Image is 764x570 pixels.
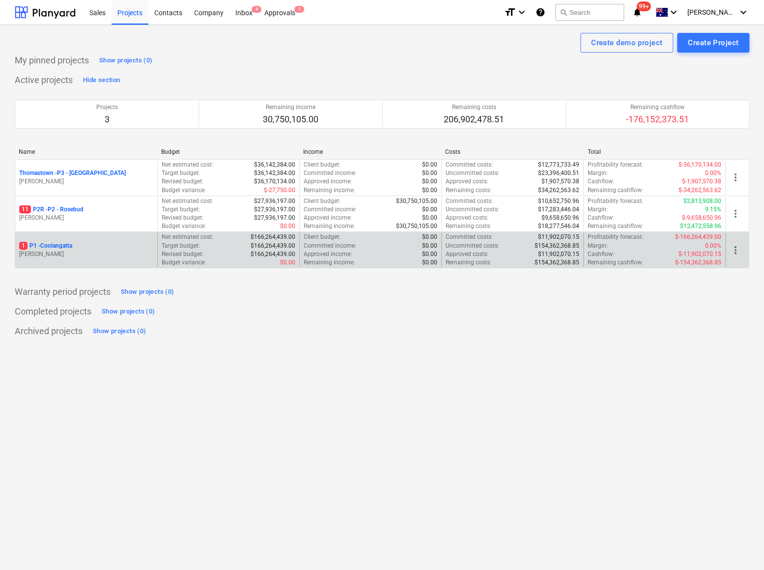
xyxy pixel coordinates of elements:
p: Approved costs : [446,177,488,186]
p: $-9,658,650.96 [682,214,721,222]
p: Remaining cashflow [626,103,689,112]
button: Show projects (0) [99,304,157,319]
p: 0.00% [705,169,721,177]
i: keyboard_arrow_down [737,6,749,18]
p: $0.00 [280,258,295,267]
p: $0.00 [422,233,437,241]
p: $0.00 [422,161,437,169]
p: Uncommitted costs : [446,169,499,177]
p: $1,907,570.38 [541,177,579,186]
p: $0.00 [422,169,437,177]
p: $2,813,908.00 [683,197,721,205]
p: Target budget : [162,169,200,177]
span: more_vert [730,244,741,256]
p: Remaining costs : [446,222,491,230]
p: $0.00 [422,214,437,222]
p: $-154,362,368.85 [675,258,721,267]
span: more_vert [730,208,741,220]
p: $9,658,650.96 [541,214,579,222]
div: Show projects (0) [93,326,146,337]
button: Create Project [677,33,749,53]
p: $0.00 [422,242,437,250]
div: Costs [445,148,579,155]
p: Remaining cashflow : [588,258,643,267]
button: Show projects (0) [118,284,176,300]
span: 4 [252,6,261,13]
i: notifications [632,6,642,18]
div: Total [588,148,722,155]
p: Committed income : [304,205,356,214]
div: Budget [161,148,295,155]
div: Show projects (0) [99,55,152,66]
p: $0.00 [422,177,437,186]
i: format_size [504,6,516,18]
p: $-166,264,439.00 [675,233,721,241]
p: Budget variance : [162,222,206,230]
p: Committed costs : [446,197,493,205]
p: [PERSON_NAME] [19,214,153,222]
p: P1 - Coolangatta [19,242,72,250]
span: 1 [294,6,304,13]
p: Approved income : [304,214,352,222]
span: more_vert [730,171,741,183]
p: Remaining costs : [446,186,491,195]
p: $154,362,368.85 [535,258,579,267]
p: Cashflow : [588,250,614,258]
p: $-34,262,563.62 [679,186,721,195]
div: Thomastown -P3 - [GEOGRAPHIC_DATA][PERSON_NAME] [19,169,153,186]
div: 1P1 -Coolangatta[PERSON_NAME] [19,242,153,258]
p: $166,264,439.00 [251,233,295,241]
p: Projects [96,103,118,112]
p: Committed income : [304,242,356,250]
span: search [560,8,567,16]
p: [PERSON_NAME] [19,250,153,258]
p: Profitability forecast : [588,161,643,169]
p: Revised budget : [162,177,203,186]
p: $0.00 [422,258,437,267]
p: Completed projects [15,306,91,317]
i: keyboard_arrow_down [668,6,679,18]
p: Revised budget : [162,250,203,258]
p: Uncommitted costs : [446,242,499,250]
span: 1 [19,242,28,250]
p: $0.00 [280,222,295,230]
div: Show projects (0) [102,306,155,317]
i: Knowledge base [536,6,545,18]
p: Cashflow : [588,214,614,222]
p: Net estimated cost : [162,197,213,205]
p: Revised budget : [162,214,203,222]
p: $154,362,368.85 [535,242,579,250]
p: Approved income : [304,250,352,258]
p: $-36,170,134.00 [679,161,721,169]
p: 0.00% [705,242,721,250]
p: $18,277,546.04 [538,222,579,230]
p: $34,262,563.62 [538,186,579,195]
p: $27,936,197.00 [254,197,295,205]
p: My pinned projects [15,55,89,66]
div: Show projects (0) [121,286,174,298]
p: Client budget : [304,161,340,169]
p: 206,902,478.51 [444,114,504,125]
p: $166,264,439.00 [251,242,295,250]
p: $12,472,558.96 [680,222,721,230]
p: Committed costs : [446,161,493,169]
p: $0.00 [422,186,437,195]
p: Remaining cashflow : [588,186,643,195]
p: Target budget : [162,205,200,214]
p: Net estimated cost : [162,161,213,169]
p: Margin : [588,242,608,250]
p: $-11,902,070.15 [679,250,721,258]
p: $0.00 [422,205,437,214]
p: Thomastown - P3 - [GEOGRAPHIC_DATA] [19,169,126,177]
p: $12,773,733.49 [538,161,579,169]
button: Hide section [81,72,122,88]
div: Create Project [688,36,738,49]
i: keyboard_arrow_down [516,6,528,18]
button: Create demo project [580,33,673,53]
p: -176,152,373.51 [626,114,689,125]
p: $166,264,439.00 [251,250,295,258]
p: Margin : [588,205,608,214]
p: $0.00 [422,250,437,258]
div: Hide section [83,75,120,86]
p: Remaining income : [304,222,355,230]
